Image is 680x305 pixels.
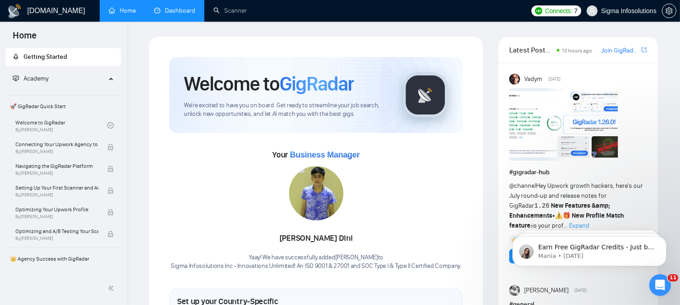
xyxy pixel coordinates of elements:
[290,150,360,159] span: Business Manager
[15,205,98,214] span: Optimizing Your Upwork Profile
[6,97,120,115] span: 🚀 GigRadar Quick Start
[24,75,48,82] span: Academy
[509,44,554,56] span: Latest Posts from the GigRadar Community
[545,6,572,16] span: Connects:
[509,182,643,229] span: Hey Upwork growth hackers, here's our July round-up and release notes for GigRadar • is your prof...
[574,286,587,295] span: [DATE]
[509,74,520,85] img: Vadym
[109,7,136,14] a: homeHome
[15,162,98,171] span: Navigating the GigRadar Platform
[641,46,647,53] span: export
[13,53,19,60] span: rocket
[548,75,560,83] span: [DATE]
[154,7,195,14] a: dashboardDashboard
[403,72,448,118] img: gigradar-logo.png
[7,4,22,19] img: logo
[15,183,98,192] span: Setting Up Your First Scanner and Auto-Bidder
[171,253,461,271] div: Yaay! We have successfully added [PERSON_NAME] to
[662,7,676,14] a: setting
[5,29,44,48] span: Home
[535,7,542,14] img: upwork-logo.png
[107,187,114,194] span: lock
[13,75,19,81] span: fund-projection-screen
[555,212,563,219] span: ⚠️
[509,182,536,190] span: @channel
[641,46,647,54] a: export
[649,274,671,296] iframe: Intercom live chat
[601,46,640,56] a: Join GigRadar Slack Community
[15,227,98,236] span: Optimizing and A/B Testing Your Scanner for Better Results
[509,285,520,296] img: Pavel
[15,171,98,176] span: By [PERSON_NAME]
[562,48,593,54] span: 13 hours ago
[574,6,578,16] span: 7
[15,236,98,241] span: By [PERSON_NAME]
[15,140,98,149] span: Connecting Your Upwork Agency to GigRadar
[108,284,117,293] span: double-left
[15,115,107,135] a: Welcome to GigRadarBy[PERSON_NAME]
[589,8,595,14] span: user
[107,122,114,129] span: check-circle
[107,231,114,237] span: lock
[668,274,678,281] span: 11
[289,166,343,220] img: 1700136780251-IMG-20231106-WA0046.jpg
[280,71,354,96] span: GigRadar
[6,250,120,268] span: 👑 Agency Success with GigRadar
[534,202,550,210] code: 1.26
[15,149,98,154] span: By [PERSON_NAME]
[184,71,354,96] h1: Welcome to
[107,166,114,172] span: lock
[524,74,542,84] span: Vadym
[5,48,121,66] li: Getting Started
[13,75,48,82] span: Academy
[272,150,360,160] span: Your
[563,212,570,219] span: 🎁
[171,262,461,271] p: Sigma Infosolutions Inc - Innovations Unlimited! An ISO 9001 & 27001 and SOC Type I & Type II Cer...
[509,202,610,219] strong: New Features &amp; Enhancements
[509,88,618,161] img: F09AC4U7ATU-image.png
[15,214,98,219] span: By [PERSON_NAME]
[171,231,461,246] div: [PERSON_NAME] Dini
[184,101,388,119] span: We're excited to have you on board. Get ready to streamline your job search, unlock new opportuni...
[524,286,569,295] span: [PERSON_NAME]
[15,268,107,288] a: 1️⃣ Start Here
[107,209,114,215] span: lock
[213,7,247,14] a: searchScanner
[509,167,647,177] h1: # gigradar-hub
[15,192,98,198] span: By [PERSON_NAME]
[107,144,114,150] span: lock
[24,53,67,61] span: Getting Started
[662,4,676,18] button: setting
[499,217,680,281] iframe: Intercom notifications message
